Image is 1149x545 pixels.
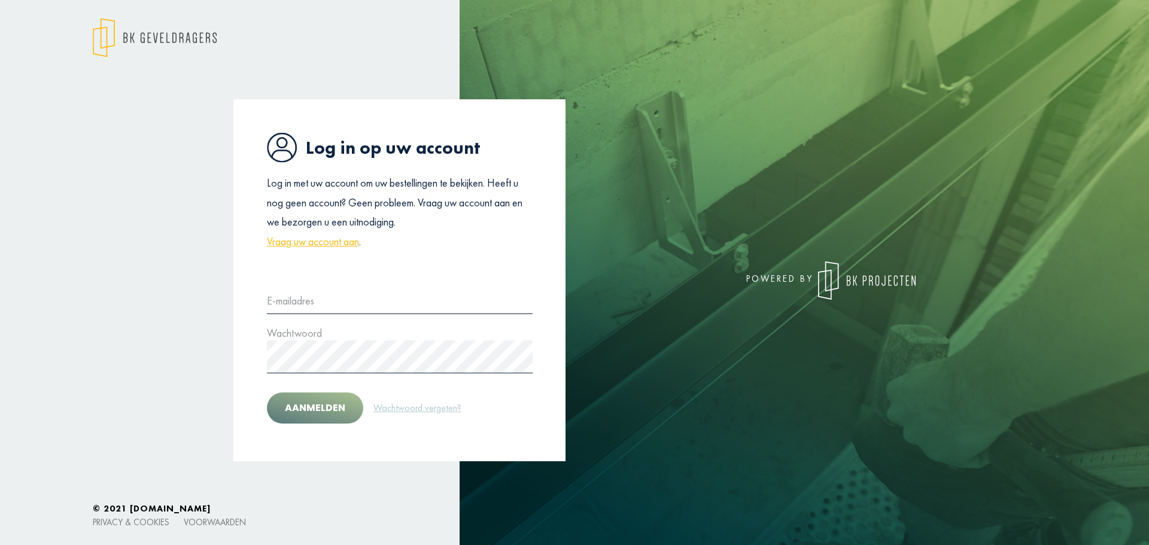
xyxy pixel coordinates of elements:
h1: Log in op uw account [267,132,533,163]
button: Aanmelden [267,392,363,424]
img: icon [267,132,297,163]
a: Wachtwoord vergeten? [373,400,462,416]
img: logo [93,18,217,57]
p: Log in met uw account om uw bestellingen te bekijken. Heeft u nog geen account? Geen probleem. Vr... [267,173,533,251]
a: Privacy & cookies [93,516,169,528]
label: Wachtwoord [267,324,322,343]
a: Vraag uw account aan [267,232,359,251]
img: logo [818,261,916,300]
a: Voorwaarden [184,516,246,528]
div: powered by [583,261,916,300]
h6: © 2021 [DOMAIN_NAME] [93,503,1056,514]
